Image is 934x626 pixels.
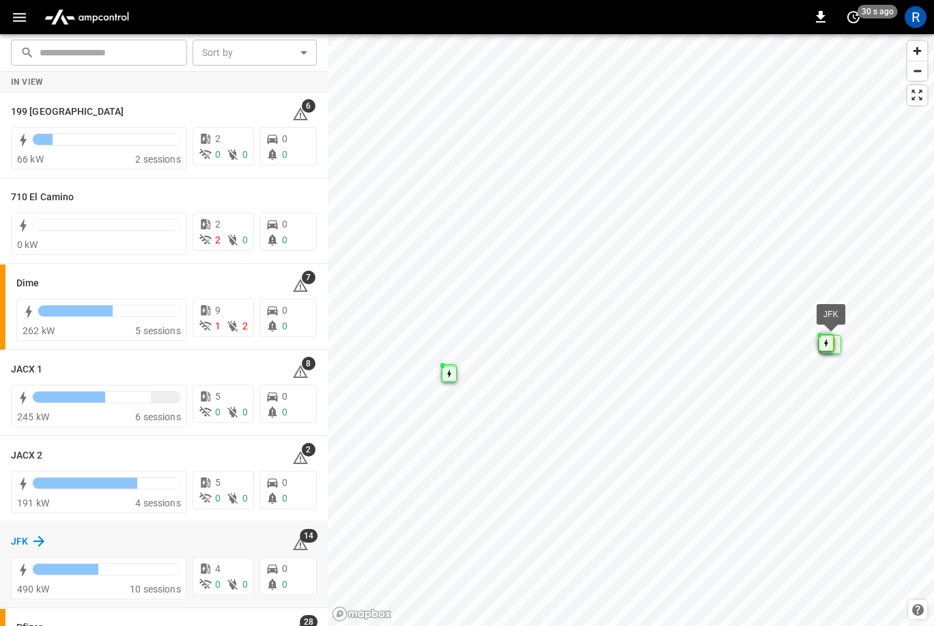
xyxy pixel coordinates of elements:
[332,606,392,622] a: Mapbox homepage
[11,105,124,120] h6: 199 Erie
[135,154,181,165] span: 2 sessions
[242,493,248,504] span: 0
[11,190,74,205] h6: 710 El Camino
[858,5,898,18] span: 30 s ago
[242,321,248,331] span: 2
[215,234,221,245] span: 2
[215,391,221,402] span: 5
[242,407,248,418] span: 0
[23,325,55,336] span: 262 kW
[242,234,248,245] span: 0
[302,443,315,457] span: 2
[215,305,221,316] span: 9
[242,149,248,160] span: 0
[39,4,135,30] img: ampcontrol.io logo
[282,407,287,418] span: 0
[302,271,315,284] span: 7
[302,99,315,113] span: 6
[819,334,834,351] div: Map marker
[135,325,181,336] span: 5 sessions
[442,366,457,382] div: Map marker
[215,579,221,590] span: 0
[215,407,221,418] span: 0
[215,477,221,488] span: 5
[282,234,287,245] span: 0
[17,498,49,508] span: 191 kW
[16,276,39,291] h6: Dime
[300,529,317,543] span: 14
[282,579,287,590] span: 0
[282,133,287,144] span: 0
[302,357,315,370] span: 8
[242,579,248,590] span: 0
[843,6,864,28] button: set refresh interval
[819,335,834,351] div: Map marker
[282,391,287,402] span: 0
[215,149,221,160] span: 0
[282,305,287,316] span: 0
[17,411,49,422] span: 245 kW
[282,219,287,230] span: 0
[11,77,44,87] strong: In View
[215,321,221,331] span: 1
[11,534,28,549] h6: JFK
[130,584,181,595] span: 10 sessions
[282,477,287,488] span: 0
[823,308,838,321] div: JFK
[215,563,221,574] span: 4
[11,362,43,377] h6: JACX 1
[215,219,221,230] span: 2
[442,364,457,381] div: Map marker
[17,584,49,595] span: 490 kW
[135,411,181,422] span: 6 sessions
[17,154,44,165] span: 66 kW
[328,34,934,626] canvas: Map
[907,41,927,61] button: Zoom in
[135,498,181,508] span: 4 sessions
[11,448,43,463] h6: JACX 2
[282,149,287,160] span: 0
[282,563,287,574] span: 0
[907,61,927,81] button: Zoom out
[215,493,221,504] span: 0
[17,239,38,250] span: 0 kW
[905,6,926,28] div: profile-icon
[282,493,287,504] span: 0
[215,133,221,144] span: 2
[282,321,287,331] span: 0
